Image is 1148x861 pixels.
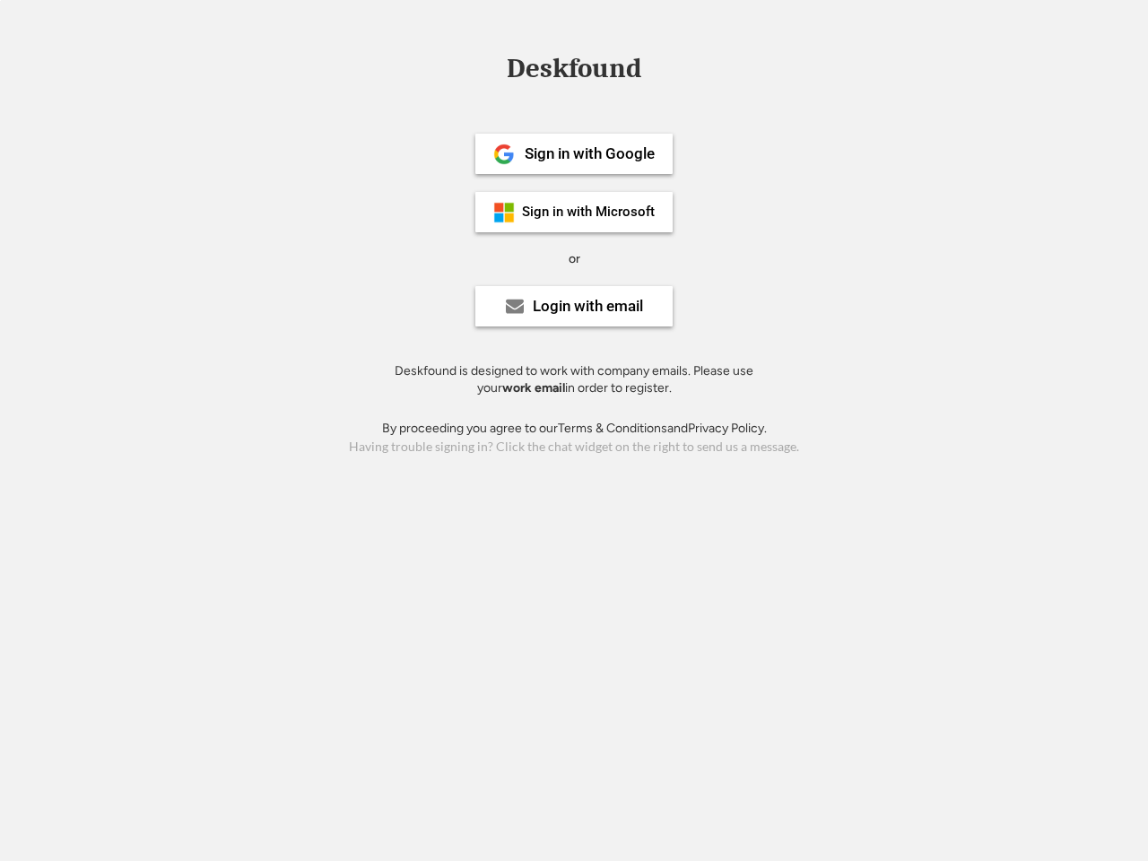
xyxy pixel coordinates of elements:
a: Privacy Policy. [688,421,767,436]
div: Deskfound [498,55,650,83]
div: Sign in with Microsoft [522,205,655,219]
img: 1024px-Google__G__Logo.svg.png [493,143,515,165]
div: or [569,250,580,268]
a: Terms & Conditions [558,421,667,436]
div: Deskfound is designed to work with company emails. Please use your in order to register. [372,362,776,397]
div: By proceeding you agree to our and [382,420,767,438]
img: ms-symbollockup_mssymbol_19.png [493,202,515,223]
div: Sign in with Google [525,146,655,161]
div: Login with email [533,299,643,314]
strong: work email [502,380,565,396]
